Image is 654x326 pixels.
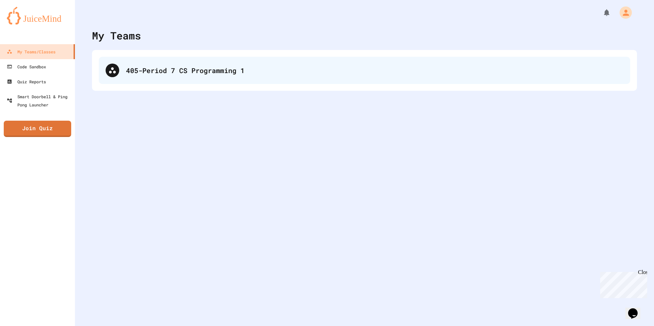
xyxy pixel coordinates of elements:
[7,78,46,86] div: Quiz Reports
[597,269,647,298] iframe: chat widget
[7,7,68,24] img: logo-orange.svg
[3,3,47,43] div: Chat with us now!Close
[92,28,141,43] div: My Teams
[625,299,647,319] iframe: chat widget
[7,48,56,56] div: My Teams/Classes
[7,92,72,109] div: Smart Doorbell & Ping Pong Launcher
[7,63,46,71] div: Code Sandbox
[4,121,71,137] a: Join Quiz
[99,57,630,84] div: 405-Period 7 CS Programming 1
[126,65,623,75] div: 405-Period 7 CS Programming 1
[612,5,634,20] div: My Account
[590,7,612,18] div: My Notifications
